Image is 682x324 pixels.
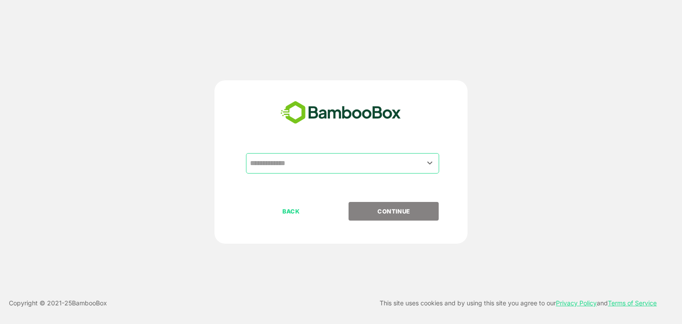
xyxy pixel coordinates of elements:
p: Copyright © 2021- 25 BambooBox [9,298,107,308]
p: This site uses cookies and by using this site you agree to our and [380,298,657,308]
a: Privacy Policy [556,299,597,307]
p: CONTINUE [349,206,438,216]
p: BACK [247,206,336,216]
img: bamboobox [276,98,406,127]
button: BACK [246,202,336,221]
button: CONTINUE [349,202,439,221]
button: Open [424,157,436,169]
a: Terms of Service [608,299,657,307]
